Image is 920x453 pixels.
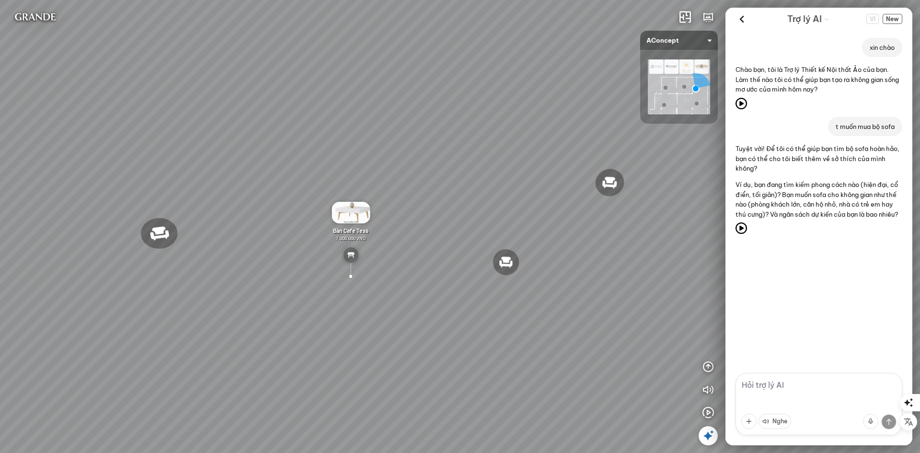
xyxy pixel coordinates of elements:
[866,14,879,24] span: VI
[836,122,895,131] p: t muốn mua bộ sofa
[333,227,368,234] span: Bàn Cafe Tess
[646,31,712,50] span: AConcept
[870,43,895,52] p: xin chào
[648,59,710,114] img: AConcept_CTMHTJT2R6E4.png
[787,12,829,26] div: AI Guide options
[336,235,366,241] span: 7.000.000 VND
[883,14,902,24] button: New Chat
[883,14,902,24] span: New
[736,144,902,173] p: Tuyệt vời! Để tôi có thể giúp bạn tìm bộ sofa hoàn hảo, bạn có thể cho tôi biết thêm về sở thích ...
[343,247,358,263] img: table_YREKD739JCN6.svg
[736,180,902,219] p: Ví dụ, bạn đang tìm kiếm phong cách nào (hiện đại, cổ điển, tối giản)? Bạn muốn sofa cho không gi...
[866,14,879,24] button: Change language
[332,202,370,223] img: Ban_cafe_tess_PZ9X7JLLUFAD.gif
[759,414,791,429] button: Nghe
[736,65,902,94] p: Chào bạn, tôi là Trợ lý Thiết kế Nội thất Ảo của bạn. Làm thế nào tôi có thể giúp bạn tạo ra khôn...
[787,12,822,26] span: Trợ lý AI
[8,8,63,27] img: logo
